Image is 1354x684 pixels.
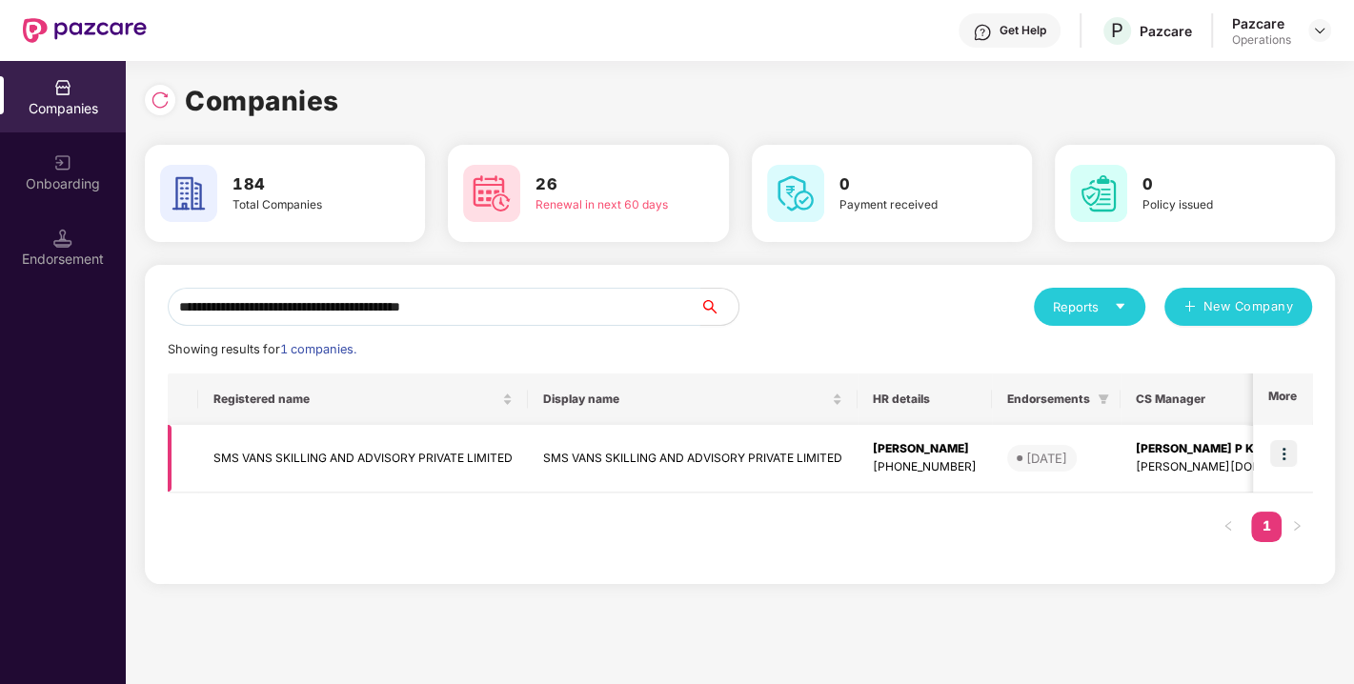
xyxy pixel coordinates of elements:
span: filter [1098,393,1109,405]
img: svg+xml;base64,PHN2ZyB3aWR0aD0iMjAiIGhlaWdodD0iMjAiIHZpZXdCb3g9IjAgMCAyMCAyMCIgZmlsbD0ibm9uZSIgeG... [53,153,72,172]
span: 1 companies. [280,342,356,356]
span: Showing results for [168,342,356,356]
li: Previous Page [1213,512,1243,542]
span: search [699,299,738,314]
span: Registered name [213,392,498,407]
img: svg+xml;base64,PHN2ZyB4bWxucz0iaHR0cDovL3d3dy53My5vcmcvMjAwMC9zdmciIHdpZHRoPSI2MCIgaGVpZ2h0PSI2MC... [463,165,520,222]
li: Next Page [1282,512,1312,542]
img: icon [1270,440,1297,467]
button: plusNew Company [1164,288,1312,326]
span: caret-down [1114,300,1126,312]
span: P [1111,19,1123,42]
div: [DATE] [1026,449,1067,468]
span: Display name [543,392,828,407]
h3: 0 [839,172,979,197]
button: right [1282,512,1312,542]
div: [PHONE_NUMBER] [873,458,977,476]
th: Registered name [198,373,528,425]
h3: 26 [536,172,675,197]
img: svg+xml;base64,PHN2ZyB4bWxucz0iaHR0cDovL3d3dy53My5vcmcvMjAwMC9zdmciIHdpZHRoPSI2MCIgaGVpZ2h0PSI2MC... [767,165,824,222]
div: Pazcare [1232,14,1291,32]
div: Reports [1053,297,1126,316]
img: svg+xml;base64,PHN2ZyB4bWxucz0iaHR0cDovL3d3dy53My5vcmcvMjAwMC9zdmciIHdpZHRoPSI2MCIgaGVpZ2h0PSI2MC... [160,165,217,222]
img: svg+xml;base64,PHN2ZyB4bWxucz0iaHR0cDovL3d3dy53My5vcmcvMjAwMC9zdmciIHdpZHRoPSI2MCIgaGVpZ2h0PSI2MC... [1070,165,1127,222]
span: filter [1094,388,1113,411]
th: More [1253,373,1312,425]
div: Total Companies [232,196,372,214]
img: svg+xml;base64,PHN2ZyBpZD0iRHJvcGRvd24tMzJ4MzIiIHhtbG5zPSJodHRwOi8vd3d3LnczLm9yZy8yMDAwL3N2ZyIgd2... [1312,23,1327,38]
h1: Companies [185,80,339,122]
div: Get Help [1000,23,1046,38]
td: SMS VANS SKILLING AND ADVISORY PRIVATE LIMITED [198,425,528,493]
span: left [1223,520,1234,532]
td: SMS VANS SKILLING AND ADVISORY PRIVATE LIMITED [528,425,858,493]
h3: 0 [1142,172,1282,197]
th: Display name [528,373,858,425]
span: plus [1183,300,1196,315]
li: 1 [1251,512,1282,542]
button: search [699,288,739,326]
a: 1 [1251,512,1282,540]
div: Renewal in next 60 days [536,196,675,214]
div: Operations [1232,32,1291,48]
th: HR details [858,373,992,425]
span: Endorsements [1007,392,1090,407]
div: Pazcare [1140,22,1192,40]
img: svg+xml;base64,PHN2ZyBpZD0iSGVscC0zMngzMiIgeG1sbnM9Imh0dHA6Ly93d3cudzMub3JnLzIwMDAvc3ZnIiB3aWR0aD... [973,23,992,42]
div: Payment received [839,196,979,214]
div: Policy issued [1142,196,1282,214]
button: left [1213,512,1243,542]
img: svg+xml;base64,PHN2ZyBpZD0iQ29tcGFuaWVzIiB4bWxucz0iaHR0cDovL3d3dy53My5vcmcvMjAwMC9zdmciIHdpZHRoPS... [53,78,72,97]
span: New Company [1203,297,1294,316]
img: New Pazcare Logo [23,18,147,43]
div: [PERSON_NAME] [873,440,977,458]
h3: 184 [232,172,372,197]
span: right [1291,520,1303,532]
img: svg+xml;base64,PHN2ZyB3aWR0aD0iMTQuNSIgaGVpZ2h0PSIxNC41IiB2aWV3Qm94PSIwIDAgMTYgMTYiIGZpbGw9Im5vbm... [53,229,72,248]
img: svg+xml;base64,PHN2ZyBpZD0iUmVsb2FkLTMyeDMyIiB4bWxucz0iaHR0cDovL3d3dy53My5vcmcvMjAwMC9zdmciIHdpZH... [151,91,170,110]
